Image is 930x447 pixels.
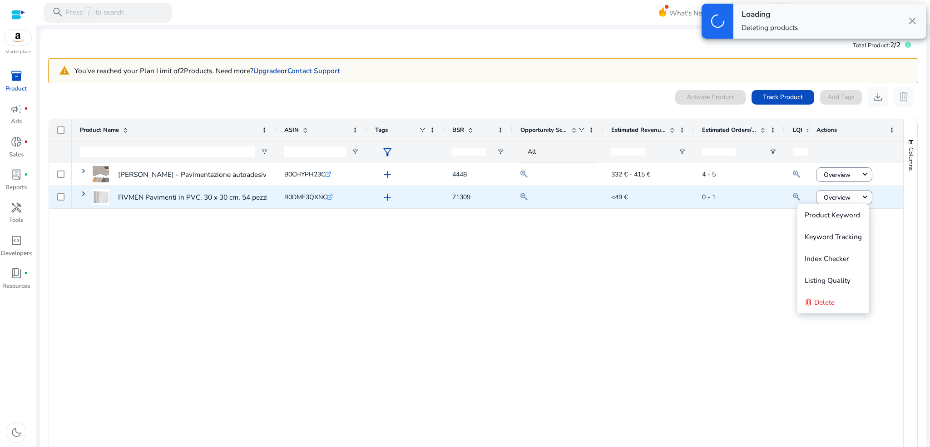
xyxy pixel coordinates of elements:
[452,126,464,134] span: BSR
[752,90,814,105] button: Track Product
[24,173,28,177] span: fiber_manual_record
[868,87,888,107] button: download
[10,427,22,438] span: dark_mode
[816,126,837,134] span: Actions
[80,126,119,134] span: Product Name
[5,85,27,94] p: Product
[805,254,849,263] span: Index Checker
[2,282,30,291] p: Resources
[611,126,666,134] span: Estimated Revenue/Day
[497,148,504,156] button: Open Filter Menu
[907,147,915,171] span: Columns
[52,6,64,18] span: search
[742,10,798,19] h4: Loading
[763,92,803,102] span: Track Product
[1,249,32,258] p: Developers
[805,232,862,241] span: Keyword Tracking
[253,66,287,75] span: or
[702,170,716,179] span: 4 - 5
[10,235,22,246] span: code_blocks
[528,147,536,156] span: All
[180,66,184,75] b: 2
[452,193,470,201] span: 71309
[24,140,28,144] span: fiber_manual_record
[708,12,727,30] span: progress_activity
[74,65,340,76] p: You've reached your Plan Limit of Products. Need more?
[611,170,650,179] span: 332 € - 415 €
[284,126,299,134] span: ASIN
[10,202,22,214] span: handyman
[381,146,393,158] span: filter_alt
[118,188,320,206] p: FIVMEN Pavimenti in PVC, 30 x 30 cm, 54 pezzi, per pavimenti...
[9,216,23,225] p: Tools
[805,276,851,285] span: Listing Quality
[5,49,31,55] p: Marketplace
[769,148,777,156] button: Open Filter Menu
[702,126,757,134] span: Estimated Orders/Day
[611,193,628,201] span: <49 €
[872,91,884,103] span: download
[118,165,356,184] p: [PERSON_NAME] - Pavimentazione autoadesiva in PVC con effetto legno,...
[381,191,393,203] span: add
[381,169,393,181] span: add
[261,148,268,156] button: Open Filter Menu
[11,117,22,126] p: Ads
[287,66,340,75] a: Contact Support
[853,41,890,50] span: Total Product:
[284,146,346,157] input: ASIN Filter Input
[669,5,708,21] span: What's New
[824,166,851,184] span: Overview
[65,7,124,18] p: Press to search
[93,189,109,205] img: 810CzRLlJ-L.jpg
[5,30,32,45] img: amazon.svg
[24,107,28,111] span: fiber_manual_record
[861,170,870,179] mat-icon: keyboard_arrow_down
[452,170,467,179] span: 4448
[10,136,22,148] span: donut_small
[375,126,388,134] span: Tags
[24,271,28,276] span: fiber_manual_record
[10,70,22,82] span: inventory_2
[824,188,851,207] span: Overview
[80,146,255,157] input: Product Name Filter Input
[284,170,325,179] span: B0CHYPH23C
[10,103,22,115] span: campaign
[351,148,359,156] button: Open Filter Menu
[816,167,858,182] button: Overview
[520,126,568,134] span: Opportunity Score
[84,7,93,18] span: /
[9,151,24,160] p: Sales
[284,193,327,201] span: B0DMF3QXNC
[906,15,918,27] span: close
[253,66,281,75] a: Upgrade
[861,193,870,202] mat-icon: keyboard_arrow_down
[702,193,716,201] span: 0 - 1
[816,190,858,205] button: Overview
[793,126,802,134] span: LQI
[52,62,74,79] mat-icon: warning
[805,210,860,220] span: Product Keyword
[93,166,109,182] img: 81mAvHfVdsL.jpg
[814,297,835,307] span: Delete
[10,169,22,181] span: lab_profile
[890,40,900,50] span: 2/2
[5,183,27,192] p: Reports
[10,267,22,279] span: book_4
[678,148,686,156] button: Open Filter Menu
[742,23,798,33] p: Deleting products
